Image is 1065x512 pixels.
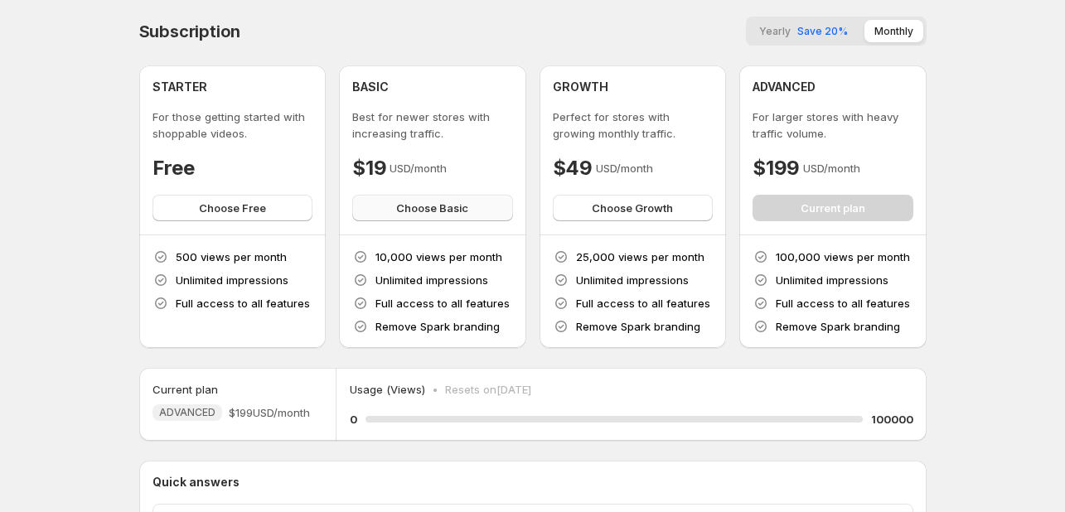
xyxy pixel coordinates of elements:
[390,160,447,176] p: USD/month
[776,295,910,312] p: Full access to all features
[229,404,310,421] span: $199 USD/month
[152,381,218,398] h5: Current plan
[152,79,207,95] h4: STARTER
[553,155,593,181] h4: $49
[776,272,888,288] p: Unlimited impressions
[352,195,513,221] button: Choose Basic
[152,474,913,490] p: Quick answers
[576,272,689,288] p: Unlimited impressions
[553,195,714,221] button: Choose Growth
[350,411,357,427] h5: 0
[553,79,608,95] h4: GROWTH
[553,109,714,142] p: Perfect for stores with growing monthly traffic.
[576,295,710,312] p: Full access to all features
[776,249,910,265] p: 100,000 views per month
[176,295,310,312] p: Full access to all features
[139,22,241,41] h4: Subscription
[749,20,858,42] button: YearlySave 20%
[803,160,860,176] p: USD/month
[753,109,913,142] p: For larger stores with heavy traffic volume.
[152,195,313,221] button: Choose Free
[445,381,531,398] p: Resets on [DATE]
[176,249,287,265] p: 500 views per month
[864,20,923,42] button: Monthly
[753,155,800,181] h4: $199
[159,406,215,419] span: ADVANCED
[396,200,468,216] span: Choose Basic
[152,155,195,181] h4: Free
[375,272,488,288] p: Unlimited impressions
[352,109,513,142] p: Best for newer stores with increasing traffic.
[432,381,438,398] p: •
[199,200,266,216] span: Choose Free
[152,109,313,142] p: For those getting started with shoppable videos.
[375,249,502,265] p: 10,000 views per month
[871,411,913,427] h5: 100000
[776,318,900,335] p: Remove Spark branding
[350,381,425,398] p: Usage (Views)
[375,318,500,335] p: Remove Spark branding
[576,318,700,335] p: Remove Spark branding
[352,79,389,95] h4: BASIC
[176,272,288,288] p: Unlimited impressions
[576,249,704,265] p: 25,000 views per month
[753,79,816,95] h4: ADVANCED
[759,25,791,37] span: Yearly
[596,160,653,176] p: USD/month
[352,155,386,181] h4: $19
[797,25,848,37] span: Save 20%
[592,200,673,216] span: Choose Growth
[375,295,510,312] p: Full access to all features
